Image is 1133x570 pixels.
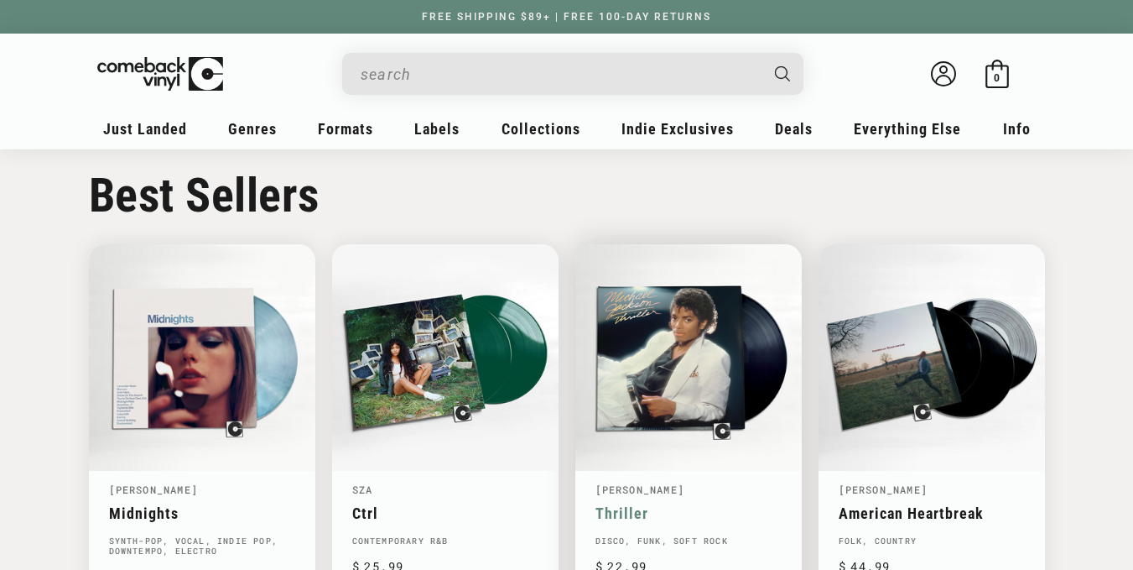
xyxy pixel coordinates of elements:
[1003,120,1031,138] span: Info
[621,120,734,138] span: Indie Exclusives
[854,120,961,138] span: Everything Else
[352,505,538,522] a: Ctrl
[109,505,295,522] a: Midnights
[342,53,803,95] div: Search
[839,483,928,496] a: [PERSON_NAME]
[775,120,813,138] span: Deals
[839,505,1025,522] a: American Heartbreak
[760,53,805,95] button: Search
[595,505,782,522] a: Thriller
[318,120,373,138] span: Formats
[352,483,373,496] a: SZA
[228,120,277,138] span: Genres
[361,57,758,92] input: When autocomplete results are available use up and down arrows to review and enter to select
[502,120,580,138] span: Collections
[405,11,728,23] a: FREE SHIPPING $89+ | FREE 100-DAY RETURNS
[103,120,187,138] span: Just Landed
[994,71,1000,84] span: 0
[89,168,1045,223] h2: Best Sellers
[414,120,460,138] span: Labels
[109,483,199,496] a: [PERSON_NAME]
[595,483,685,496] a: [PERSON_NAME]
